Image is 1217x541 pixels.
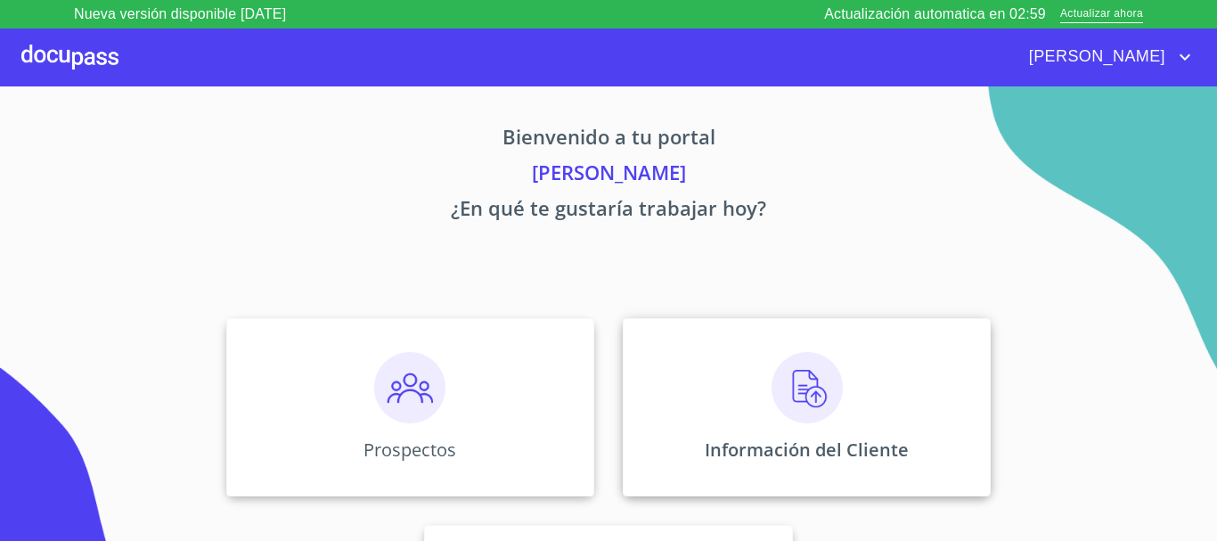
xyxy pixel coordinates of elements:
img: prospectos.png [374,352,445,423]
p: [PERSON_NAME] [60,158,1157,193]
p: Prospectos [363,438,456,462]
span: [PERSON_NAME] [1016,43,1174,71]
p: Nueva versión disponible [DATE] [74,4,286,25]
p: ¿En qué te gustaría trabajar hoy? [60,193,1157,229]
p: Información del Cliente [705,438,909,462]
span: Actualizar ahora [1060,5,1143,24]
p: Bienvenido a tu portal [60,122,1157,158]
p: Actualización automatica en 02:59 [824,4,1046,25]
button: account of current user [1016,43,1196,71]
img: carga.png [772,352,843,423]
